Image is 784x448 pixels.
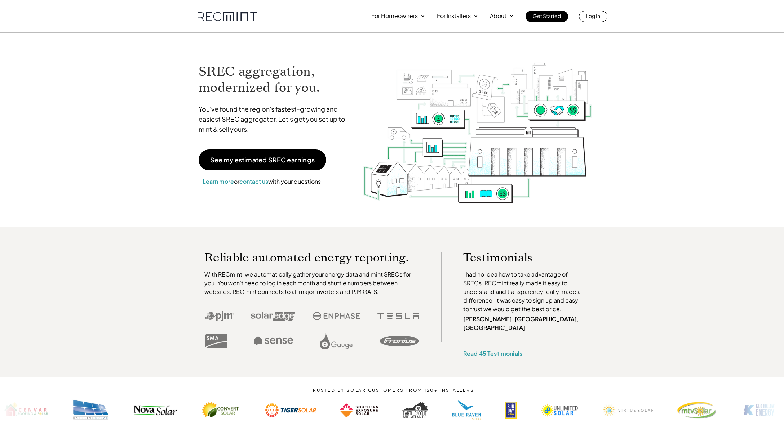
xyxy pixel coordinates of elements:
p: About [490,11,506,21]
p: See my estimated SREC earnings [210,157,315,163]
p: For Homeowners [371,11,418,21]
img: RECmint value cycle [363,44,593,205]
h1: SREC aggregation, modernized for you. [199,63,352,96]
a: Learn more [203,178,234,185]
p: Reliable automated energy reporting. [204,252,419,263]
a: contact us [239,178,268,185]
p: Log In [586,11,600,21]
p: Get Started [533,11,561,21]
p: For Installers [437,11,471,21]
p: You've found the region's fastest-growing and easiest SREC aggregator. Let's get you set up to mi... [199,104,352,134]
a: Log In [579,11,607,22]
p: TRUSTED BY SOLAR CUSTOMERS FROM 120+ INSTALLERS [288,388,496,393]
p: or with your questions [199,177,325,186]
a: Read 45 Testimonials [463,350,522,357]
a: See my estimated SREC earnings [199,149,326,170]
p: I had no idea how to take advantage of SRECs. RECmint really made it easy to understand and trans... [463,270,584,313]
p: [PERSON_NAME], [GEOGRAPHIC_DATA], [GEOGRAPHIC_DATA] [463,315,584,332]
p: With RECmint, we automatically gather your energy data and mint SRECs for you. You won't need to ... [204,270,419,296]
p: Testimonials [463,252,571,263]
a: Get Started [526,11,568,22]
